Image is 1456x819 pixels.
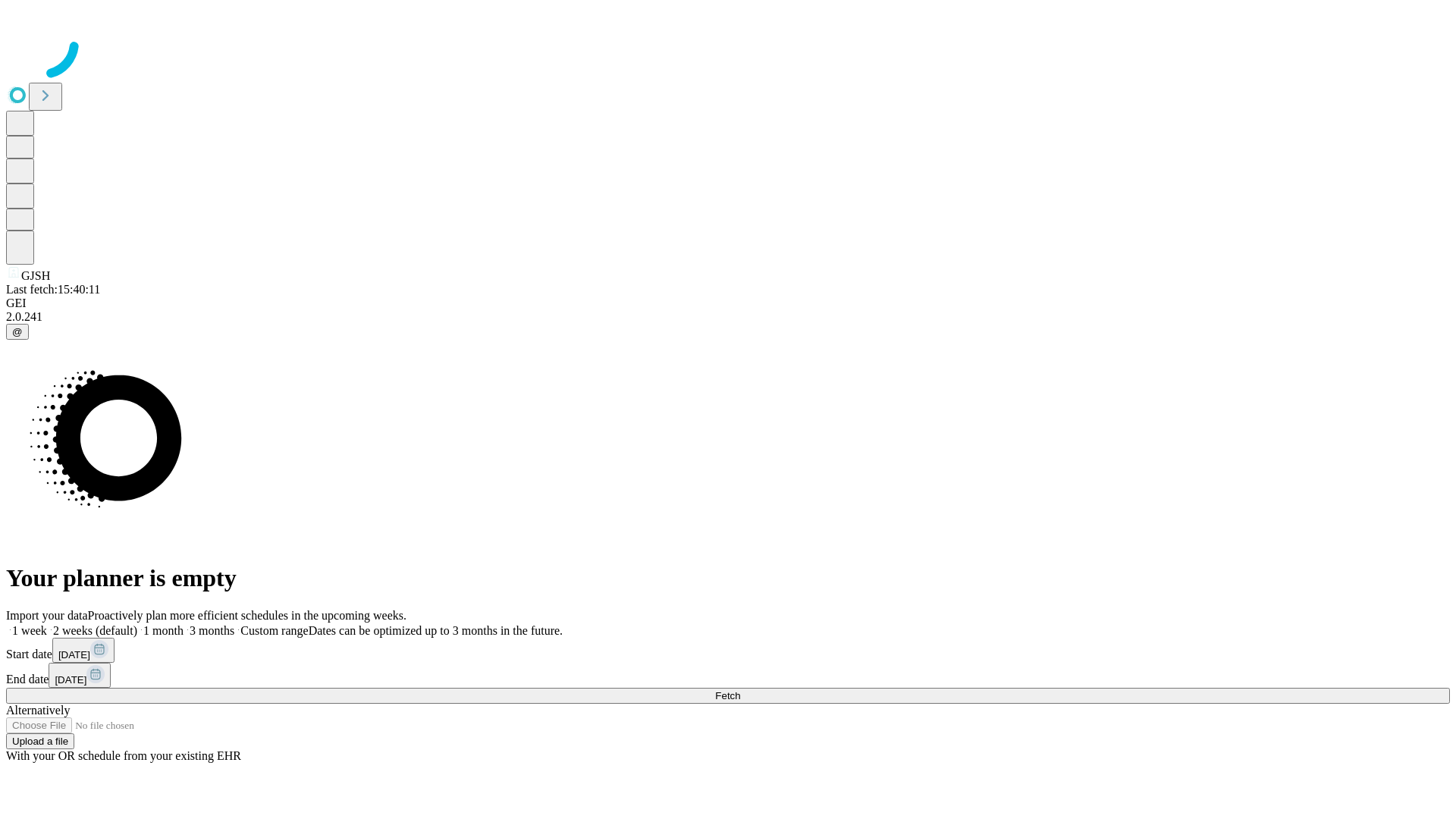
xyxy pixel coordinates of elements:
[6,749,241,762] span: With your OR schedule from your existing EHR
[190,624,234,637] span: 3 months
[6,688,1450,704] button: Fetch
[6,663,1450,688] div: End date
[6,704,70,717] span: Alternatively
[53,624,137,637] span: 2 weeks (default)
[12,624,47,637] span: 1 week
[12,326,23,337] span: @
[6,609,88,622] span: Import your data
[58,649,90,661] span: [DATE]
[6,638,1450,663] div: Start date
[6,733,74,749] button: Upload a file
[6,324,29,340] button: @
[309,624,563,637] span: Dates can be optimized up to 3 months in the future.
[88,609,406,622] span: Proactively plan more efficient schedules in the upcoming weeks.
[6,283,100,296] span: Last fetch: 15:40:11
[55,674,86,686] span: [DATE]
[6,297,1450,310] div: GEI
[240,624,308,637] span: Custom range
[21,269,50,282] span: GJSH
[6,310,1450,324] div: 2.0.241
[715,690,740,701] span: Fetch
[6,564,1450,592] h1: Your planner is empty
[49,663,111,688] button: [DATE]
[143,624,184,637] span: 1 month
[52,638,115,663] button: [DATE]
